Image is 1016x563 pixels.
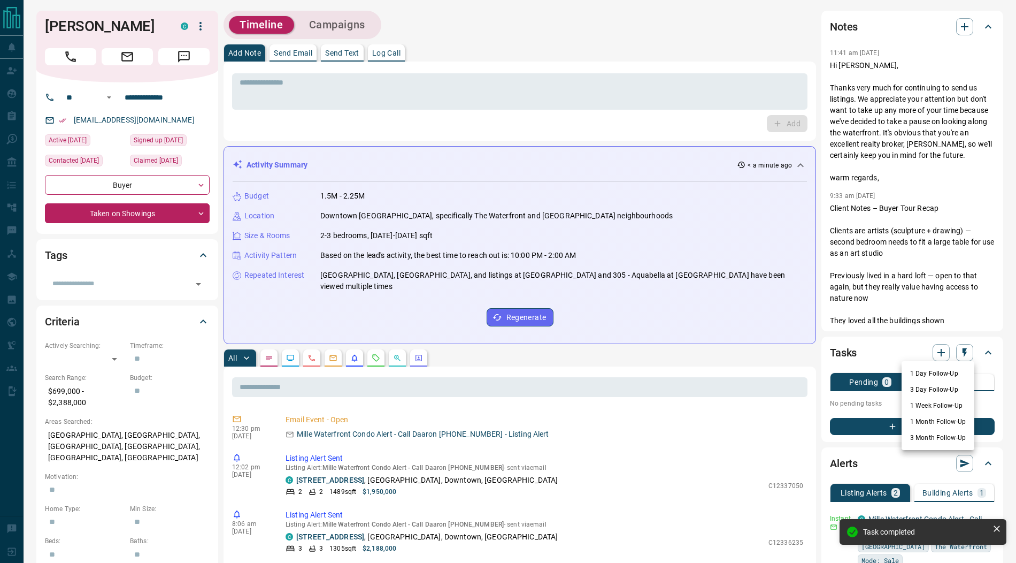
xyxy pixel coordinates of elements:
li: 1 Week Follow-Up [902,398,974,414]
div: Task completed [863,528,988,536]
li: 1 Day Follow-Up [902,366,974,382]
li: 1 Month Follow-Up [902,414,974,430]
li: 3 Day Follow-Up [902,382,974,398]
li: 3 Month Follow-Up [902,430,974,446]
